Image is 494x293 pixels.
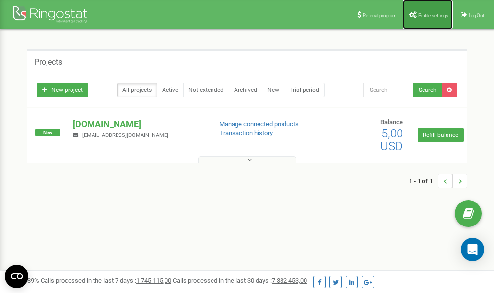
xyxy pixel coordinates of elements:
[418,13,448,18] span: Profile settings
[262,83,284,97] a: New
[82,132,168,138] span: [EMAIL_ADDRESS][DOMAIN_NAME]
[380,127,403,153] span: 5,00 USD
[173,277,307,284] span: Calls processed in the last 30 days :
[380,118,403,126] span: Balance
[461,238,484,261] div: Open Intercom Messenger
[363,13,397,18] span: Referral program
[35,129,60,136] span: New
[41,277,171,284] span: Calls processed in the last 7 days :
[409,164,467,198] nav: ...
[5,265,28,288] button: Open CMP widget
[418,128,464,142] a: Refill balance
[229,83,262,97] a: Archived
[183,83,229,97] a: Not extended
[363,83,414,97] input: Search
[272,277,307,284] u: 7 382 453,00
[136,277,171,284] u: 1 745 115,00
[409,174,438,188] span: 1 - 1 of 1
[469,13,484,18] span: Log Out
[157,83,184,97] a: Active
[219,129,273,136] a: Transaction history
[413,83,442,97] button: Search
[284,83,325,97] a: Trial period
[73,118,203,131] p: [DOMAIN_NAME]
[34,58,62,67] h5: Projects
[219,120,299,128] a: Manage connected products
[117,83,157,97] a: All projects
[37,83,88,97] a: New project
